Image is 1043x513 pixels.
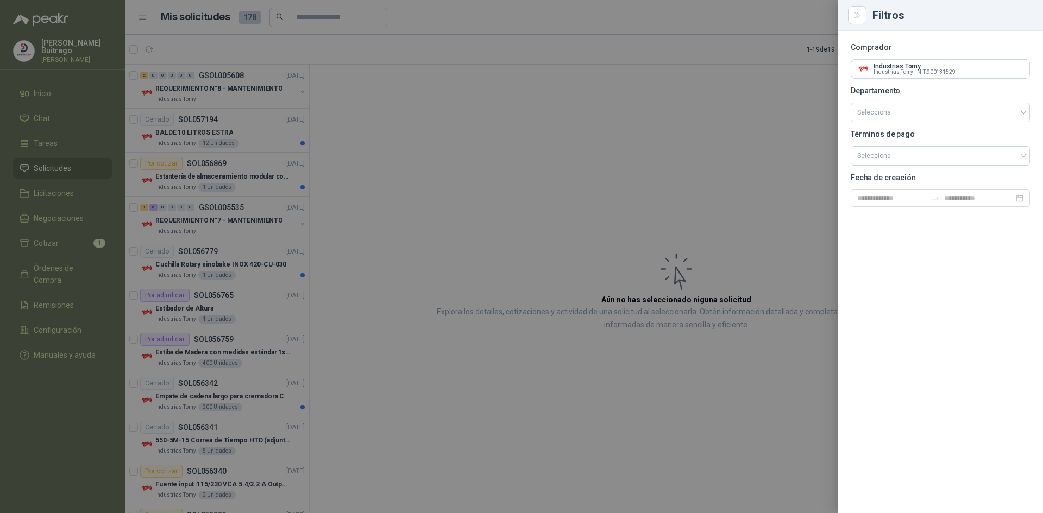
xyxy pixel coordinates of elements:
button: Close [851,9,864,22]
p: Términos de pago [851,131,1030,137]
div: Filtros [872,10,1030,21]
span: to [931,194,940,202]
p: Departamento [851,87,1030,94]
p: Fecha de creación [851,174,1030,181]
p: Comprador [851,44,1030,50]
span: swap-right [931,194,940,202]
